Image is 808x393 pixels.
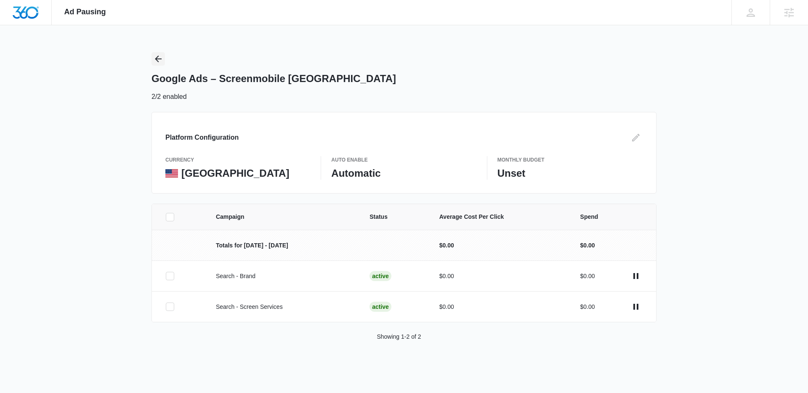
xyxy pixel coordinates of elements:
[439,272,560,281] p: $0.00
[165,156,311,164] p: currency
[439,303,560,311] p: $0.00
[497,156,643,164] p: Monthly Budget
[181,167,289,180] p: [GEOGRAPHIC_DATA]
[369,302,391,312] div: Active
[216,212,349,221] span: Campaign
[629,131,643,144] button: Edit
[216,241,349,250] p: Totals for [DATE] - [DATE]
[151,52,165,66] button: Back
[439,241,560,250] p: $0.00
[377,332,421,341] p: Showing 1-2 of 2
[64,8,106,16] span: Ad Pausing
[331,167,476,180] p: Automatic
[580,272,595,281] p: $0.00
[151,92,187,102] p: 2/2 enabled
[151,72,396,85] h1: Google Ads – Screenmobile [GEOGRAPHIC_DATA]
[216,272,349,281] p: Search - Brand
[580,303,595,311] p: $0.00
[629,300,643,313] button: actions.pause
[580,241,595,250] p: $0.00
[165,169,178,178] img: United States
[497,167,643,180] p: Unset
[369,212,419,221] span: Status
[165,133,239,143] h3: Platform Configuration
[629,269,643,283] button: actions.pause
[331,156,476,164] p: Auto Enable
[369,271,391,281] div: Active
[439,212,560,221] span: Average Cost Per Click
[580,212,643,221] span: Spend
[216,303,349,311] p: Search - Screen Services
